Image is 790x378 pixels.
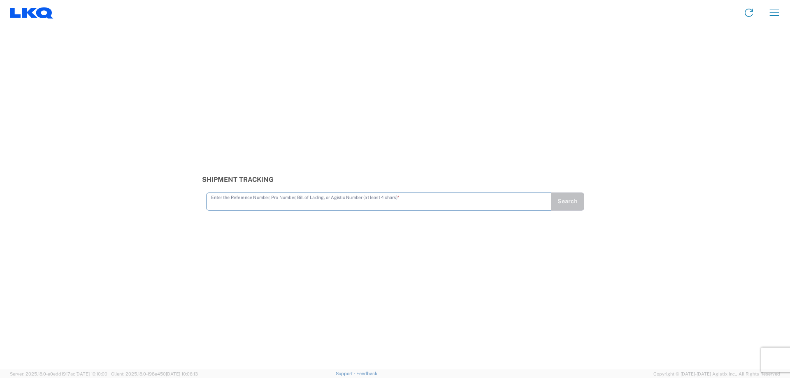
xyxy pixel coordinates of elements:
[10,371,107,376] span: Server: 2025.18.0-a0edd1917ac
[75,371,107,376] span: [DATE] 10:10:00
[166,371,198,376] span: [DATE] 10:06:13
[202,176,588,183] h3: Shipment Tracking
[336,371,356,376] a: Support
[356,371,377,376] a: Feedback
[653,370,780,378] span: Copyright © [DATE]-[DATE] Agistix Inc., All Rights Reserved
[111,371,198,376] span: Client: 2025.18.0-198a450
